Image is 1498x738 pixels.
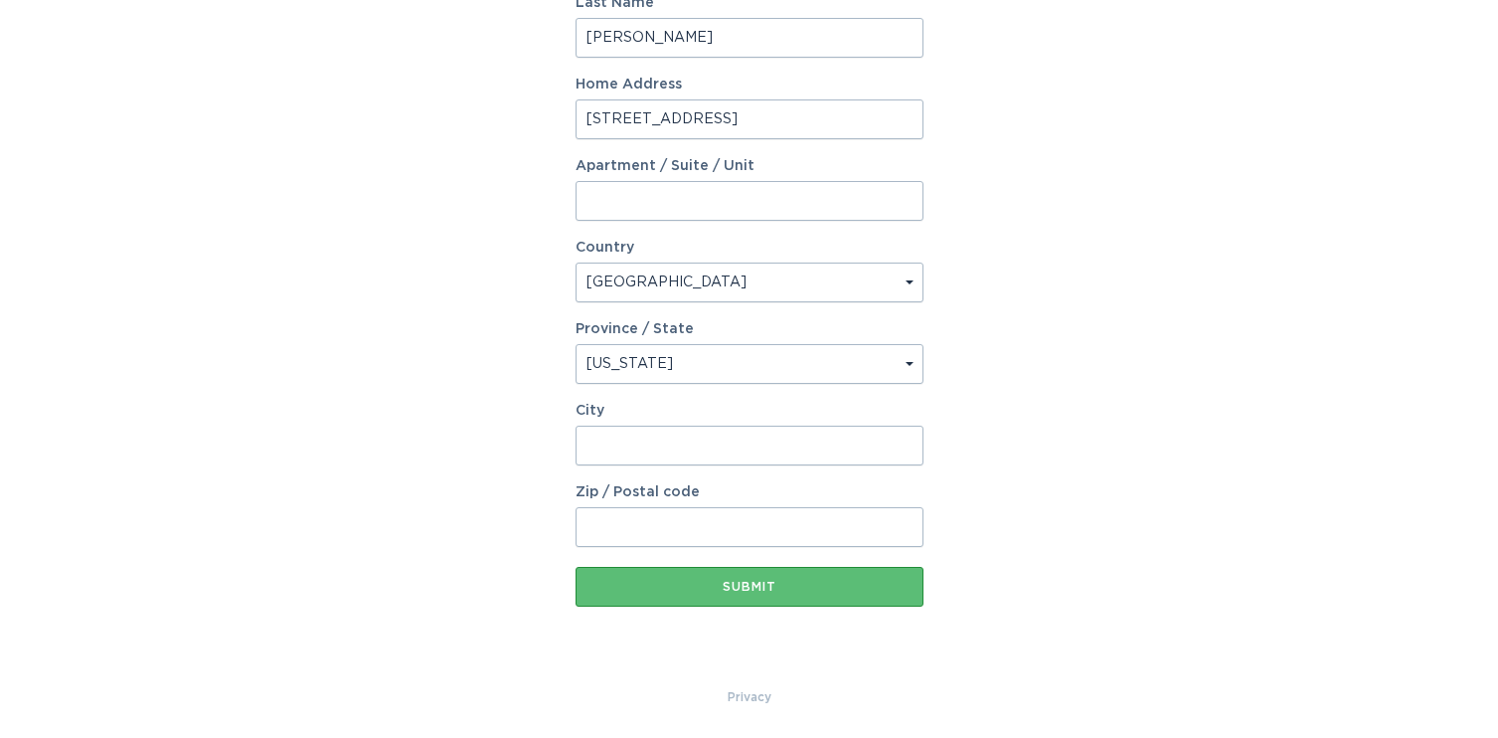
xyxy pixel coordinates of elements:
div: Submit [585,581,914,593]
label: Province / State [576,322,694,336]
label: Home Address [576,78,923,92]
label: City [576,404,923,418]
label: Zip / Postal code [576,485,923,499]
button: Submit [576,567,923,607]
label: Country [576,241,634,255]
label: Apartment / Suite / Unit [576,159,923,173]
a: Privacy Policy & Terms of Use [728,686,771,708]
